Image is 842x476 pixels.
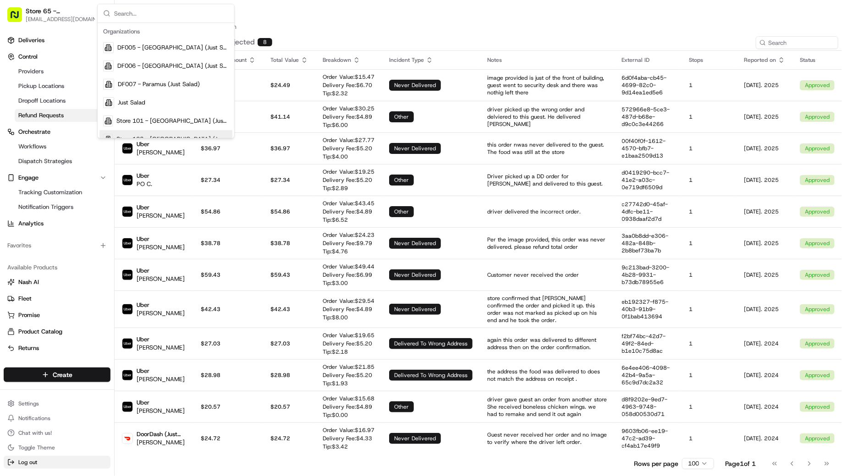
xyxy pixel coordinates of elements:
a: Refund Requests [15,109,99,122]
span: Chat with us! [18,429,52,437]
p: $ 24.49 [270,82,308,89]
p: driver delivered the incorrect order. [487,208,607,215]
p: c27742d0-45af-4dfc-be11-0938daaf2d7d [622,201,674,223]
p: Tip: $ 2.18 [323,348,374,356]
span: Settings [18,400,39,407]
div: never delivered [389,269,441,280]
p: driver picked up the wrong order and delviered to this guest. He delivered [PERSON_NAME] [487,106,607,128]
p: 6e4ee406-4098-42b4-9a5a-65c9d7dc2a32 [622,364,674,386]
p: 572966e8-5ce3-487d-b68e-d9c0c3e44266 [622,106,674,128]
div: approved [800,238,835,248]
a: Dropoff Locations [15,94,99,107]
a: Deliveries [4,33,110,48]
div: approved [800,175,835,185]
button: Notifications [4,412,110,425]
p: Order Value: $ 15.68 [323,395,374,402]
div: External ID [622,56,674,64]
p: Order Value: $ 43.45 [323,200,374,207]
p: $ 38.78 [270,240,308,247]
div: never delivered [389,304,441,315]
span: Returns [18,344,39,352]
img: Uber [122,370,132,380]
div: Start new chat [31,87,150,96]
p: Rows per page [634,459,678,468]
p: 1 [689,271,729,279]
p: Tip: $ 8.00 [323,314,374,321]
div: never delivered [389,143,441,154]
p: Tip: $ 3.42 [323,443,374,450]
p: 1 [689,208,729,215]
p: [DATE]. 2025 [744,176,785,184]
span: Control [18,53,38,61]
p: Tip: $ 3.00 [323,279,374,287]
span: Log out [18,459,37,466]
button: Nash AI [4,275,110,290]
p: Order Value: $ 16.97 [323,427,374,434]
button: Log out [4,456,110,469]
p: Tip: $ 4.00 [323,153,374,160]
p: Tip: $ 2.89 [323,185,374,192]
p: this order nwas never delivered to the guest. The food was still at the store [487,141,607,156]
span: Providers [18,67,44,76]
p: $28.98 [201,372,256,379]
img: DoorDash (Just Salad) [122,433,132,443]
img: Uber [122,339,132,349]
span: Notification Triggers [18,203,73,211]
p: [DATE]. 2024 [744,372,785,379]
img: Uber [122,175,132,185]
div: Notes [487,56,607,64]
div: approved [800,433,835,443]
p: Uber [137,235,185,243]
div: Stops [689,56,729,64]
button: Toggle Theme [4,441,110,454]
input: Got a question? Start typing here... [24,59,165,68]
p: Tip: $ 1.93 [323,380,374,387]
p: $38.78 [201,240,256,247]
p: Tip: $ 0.00 [323,411,374,419]
p: 1 [689,403,729,410]
p: Delivery Fee: $ 4.89 [323,403,374,410]
p: [PERSON_NAME] [137,407,185,415]
span: Pylon [91,155,111,162]
span: Toggle Theme [18,444,55,451]
p: Uber [137,335,185,344]
p: Tip: $ 2.32 [323,90,374,97]
div: approved [800,112,835,122]
div: approved [800,270,835,280]
p: 6d0f4aba-cb45-4699-82c0-9d14ea1ed5e6 [622,74,674,96]
div: approved [800,207,835,217]
p: 00f40f0f-1612-4570-bfb7-e1baa2509d13 [622,137,674,159]
span: Promise [18,311,40,319]
p: [PERSON_NAME] [137,243,185,252]
p: [DATE]. 2025 [744,240,785,247]
p: Customer never received the order [487,271,607,279]
input: Search... [114,4,229,22]
div: delivered to wrong address [389,338,473,349]
div: Total Value [270,56,308,64]
p: $ 28.98 [270,372,308,379]
button: Engage [4,170,110,185]
div: Incident Type [389,56,473,64]
span: Knowledge Base [18,132,70,142]
p: DoorDash (Just Salad) [137,430,186,438]
button: Returns [4,341,110,356]
a: Notification Triggers [15,201,99,213]
span: Tracking Customization [18,188,82,197]
p: [PERSON_NAME] [137,275,185,283]
div: never delivered [389,80,441,91]
p: [DATE]. 2025 [744,306,785,313]
p: Delivery Fee: $ 4.89 [323,208,374,215]
div: other [389,175,414,186]
p: 1 [689,145,729,152]
p: Guest never received her order and no image to verify where the driver left order. [487,431,607,446]
div: Available Products [4,260,110,275]
p: Tip: $ 6.52 [323,216,374,224]
span: DF006 - [GEOGRAPHIC_DATA] (Just Salad) [117,62,228,70]
a: 💻API Documentation [74,129,151,145]
p: [DATE]. 2024 [744,340,785,347]
p: Uber [137,367,185,375]
button: Start new chat [156,90,167,101]
p: Order Value: $ 21.85 [323,363,374,371]
p: [DATE]. 2025 [744,113,785,120]
img: Uber [122,238,132,248]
